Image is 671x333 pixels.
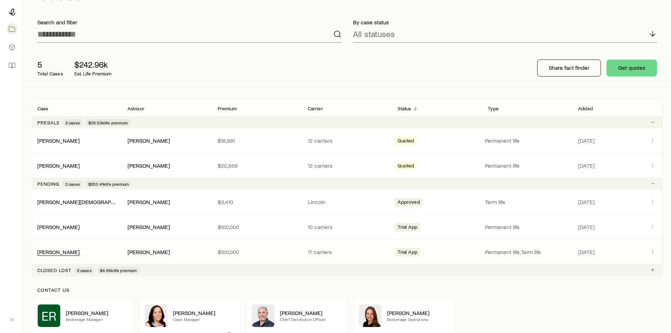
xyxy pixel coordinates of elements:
[488,106,499,111] p: Type
[128,137,170,144] div: [PERSON_NAME]
[218,106,237,111] p: Premium
[74,60,112,69] p: $242.96k
[66,309,127,316] p: [PERSON_NAME]
[128,223,170,231] div: [PERSON_NAME]
[37,162,80,169] a: [PERSON_NAME]
[308,248,387,255] p: 17 carriers
[37,120,60,125] p: Presale
[353,29,395,39] p: All statuses
[218,198,297,205] p: $3,410
[398,249,417,257] span: Trial App
[578,223,595,230] span: [DATE]
[218,137,297,144] p: $18,981
[37,223,80,230] a: [PERSON_NAME]
[218,248,297,255] p: $100,000
[252,304,274,327] img: Dan Pierson
[387,316,448,322] p: Brokerage Operations
[128,162,170,169] div: [PERSON_NAME]
[32,99,663,276] div: Client cases
[398,138,414,145] span: Quoted
[607,60,657,76] button: Get quotes
[578,248,595,255] span: [DATE]
[128,248,170,256] div: [PERSON_NAME]
[37,71,63,76] p: Total Cases
[173,309,234,316] p: [PERSON_NAME]
[42,309,56,323] span: ER
[88,120,128,125] span: $39.55k life premium
[37,287,657,293] p: Contact us
[173,316,234,322] p: Case Manager
[37,137,80,144] a: [PERSON_NAME]
[359,304,381,327] img: Ellen Wall
[537,60,601,76] button: Share fact finder
[100,267,137,273] span: $4.85k life premium
[37,248,80,255] a: [PERSON_NAME]
[485,162,570,169] p: Permanent life
[66,120,80,125] span: 2 cases
[37,19,342,26] p: Search and filter
[308,106,323,111] p: Carrier
[387,309,448,316] p: [PERSON_NAME]
[218,162,297,169] p: $20,568
[398,199,420,206] span: Approved
[37,60,63,69] p: 5
[308,137,387,144] p: 12 carriers
[37,248,80,256] div: [PERSON_NAME]
[485,223,570,230] p: Permanent life
[578,137,595,144] span: [DATE]
[37,223,80,231] div: [PERSON_NAME]
[65,181,80,187] span: 3 cases
[37,198,116,206] div: [PERSON_NAME][DEMOGRAPHIC_DATA]
[128,198,170,206] div: [PERSON_NAME]
[218,223,297,230] p: $100,000
[308,223,387,230] p: 10 carriers
[308,162,387,169] p: 12 carriers
[74,71,112,76] p: Est. Life Premium
[128,106,144,111] p: Advisor
[77,267,92,273] span: 2 cases
[88,181,129,187] span: $203.41k life premium
[398,224,417,232] span: Trial App
[37,137,80,144] div: [PERSON_NAME]
[37,267,72,273] p: Closed lost
[308,198,387,205] p: Lincoln
[485,248,570,255] p: Permanent life, Term life
[485,198,570,205] p: Term life
[578,106,593,111] p: Added
[66,316,127,322] p: Brokerage Manager
[578,162,595,169] span: [DATE]
[485,137,570,144] p: Permanent life
[549,64,589,71] p: Share fact finder
[398,163,414,170] span: Quoted
[37,106,49,111] p: Case
[37,162,80,169] div: [PERSON_NAME]
[280,316,341,322] p: Chief Distribution Officer
[280,309,341,316] p: [PERSON_NAME]
[353,19,657,26] p: By case status
[398,106,411,111] p: Status
[37,181,60,187] p: Pending
[145,304,167,327] img: Heather McKee
[37,198,137,205] a: [PERSON_NAME][DEMOGRAPHIC_DATA]
[578,198,595,205] span: [DATE]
